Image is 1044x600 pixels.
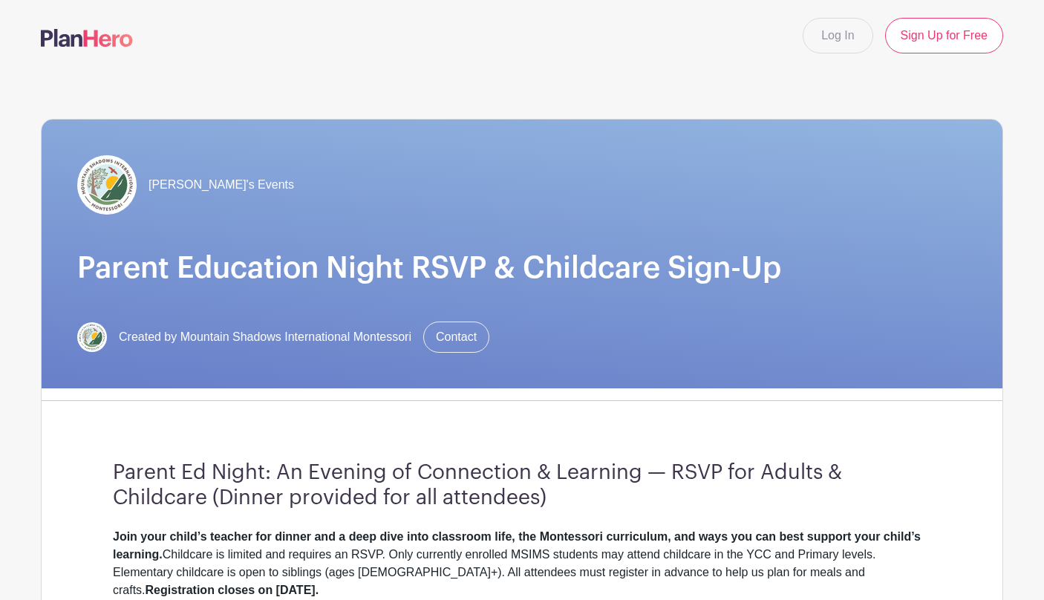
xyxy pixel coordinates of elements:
strong: Registration closes on [DATE]. [146,584,319,596]
span: [PERSON_NAME]'s Events [149,176,294,194]
span: Created by Mountain Shadows International Montessori [119,328,411,346]
a: Log In [803,18,872,53]
h1: Parent Education Night RSVP & Childcare Sign-Up [77,250,967,286]
img: MSIM_LogoCircular.jpeg [77,155,137,215]
img: MSIM_LogoCircular.jpg [77,322,107,352]
a: Contact [423,322,489,353]
a: Sign Up for Free [885,18,1003,53]
strong: Join your child’s teacher for dinner and a deep dive into classroom life, the Montessori curricul... [113,530,921,561]
div: Childcare is limited and requires an RSVP. Only currently enrolled MSIMS students may attend chil... [113,528,931,599]
img: logo-507f7623f17ff9eddc593b1ce0a138ce2505c220e1c5a4e2b4648c50719b7d32.svg [41,29,133,47]
h3: Parent Ed Night: An Evening of Connection & Learning — RSVP for Adults & Childcare (Dinner provid... [113,460,931,510]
